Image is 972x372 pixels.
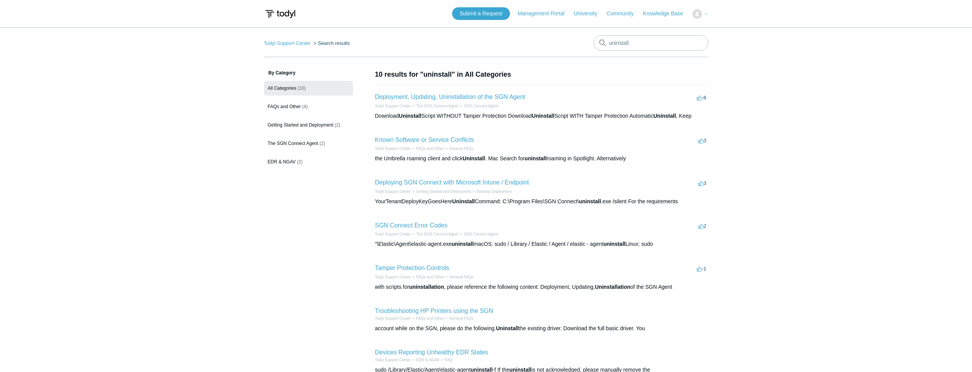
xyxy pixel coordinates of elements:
li: General FAQs [444,146,474,151]
a: Getting Started and Deployment [416,189,471,194]
em: Uninstall [399,113,421,119]
span: (4) [302,104,308,109]
a: FAQs and Other (4) [264,99,353,114]
span: Getting Started and Deployment [268,122,333,128]
li: SGN Connect Agent [458,231,498,237]
a: FAQ [445,358,452,362]
a: Tamper Protection Controls [375,265,449,271]
a: FAQs and Other [416,316,444,321]
em: Uninstall [452,198,475,204]
em: Uninstall [462,155,485,161]
li: General FAQs [444,316,474,321]
li: General FAQs [444,274,474,280]
a: General FAQs [449,316,473,321]
li: FAQs and Other [411,146,444,151]
a: Community [606,10,641,18]
h1: 10 results for "uninstall" in All Categories [375,69,708,80]
a: EDR & NGAV (2) [264,155,353,169]
a: University [574,10,605,18]
a: Deployment, Updating, Uninstallation of the SGN Agent [375,94,525,100]
div: YourTenantDeployKeyGoesHere Command: C:\Program Files\SGN Connect\ .exe /silent For the requirements [375,198,708,206]
div: the Umbrella roaming client and click . Mac Search for roaming in Spotlight. Alternatively [375,155,708,163]
a: Todyl Support Center [375,104,411,108]
div: with scripts for , please reference the following content: Deployment, Updating, of the SGN Agent [375,283,708,291]
li: FAQs and Other [411,316,444,321]
a: Todyl Support Center [375,275,411,279]
h3: By Category [264,69,353,76]
a: Deploying SGN Connect with Microsoft Intune / Endpoint [375,179,529,186]
a: All Categories (10) [264,81,353,95]
a: Troubleshooting HP Printers using the SGN [375,308,493,314]
em: uninstall [525,155,547,161]
li: SGN Connect Agent [458,103,498,109]
span: (2) [320,141,325,146]
div: account while on the SGN, please do the following. the existing driver. Download the full basic d... [375,324,708,332]
span: (2) [297,159,303,165]
a: The SGN Connect Agent [416,104,458,108]
em: Uninstall [496,325,518,331]
div: "\Elastic\Agent\elastic-agent.exe macOS: sudo / Library / Elastic / Agent / elastic - agent Linux... [375,240,708,248]
a: Desktop Deployment [476,189,512,194]
a: Knowledge Base [643,10,691,18]
span: EDR & NGAV [268,159,296,165]
li: Todyl Support Center [375,357,411,363]
a: Todyl Support Center [375,358,411,362]
em: uninstall [452,241,474,247]
li: Desktop Deployment [471,189,512,194]
a: SGN Connect Agent [464,232,498,236]
em: uninstall [603,241,626,247]
span: 3 [698,180,706,186]
a: Todyl Support Center [375,189,411,194]
li: FAQs and Other [411,274,444,280]
li: The SGN Connect Agent [411,103,458,109]
img: Todyl Support Center Help Center home page [264,7,297,21]
li: Todyl Support Center [375,231,411,237]
a: FAQs and Other [416,275,444,279]
span: -8 [697,95,706,100]
a: Devices Reporting Unhealthy EDR States [375,349,488,356]
a: Todyl Support Center [375,316,411,321]
span: 2 [698,223,706,229]
a: Todyl Support Center [264,40,311,46]
li: Search results [312,40,350,46]
a: SGN Connect Error Codes [375,222,447,229]
a: Todyl Support Center [375,146,411,151]
em: Uninstallation [595,284,631,290]
a: Todyl Support Center [375,232,411,236]
span: 3 [698,138,706,143]
input: Search [593,35,708,51]
a: EDR & NGAV [416,358,439,362]
li: Todyl Support Center [264,40,312,46]
div: Download Script WITHOUT Tamper Protection Download Script WITH Tamper Protection Automatic , Keep [375,112,708,120]
li: Getting Started and Deployment [411,189,471,194]
a: The SGN Connect Agent (2) [264,136,353,151]
em: Uninstall [653,113,676,119]
li: Todyl Support Center [375,316,411,321]
a: General FAQs [449,146,473,151]
span: -1 [697,266,706,272]
a: The SGN Connect Agent [416,232,458,236]
span: (2) [334,122,340,128]
a: Known Software or Service Conflicts [375,137,474,143]
a: Management Portal [518,10,572,18]
em: Uninstall [532,113,554,119]
em: uninstall [579,198,601,204]
li: FAQ [439,357,452,363]
span: FAQs and Other [268,104,301,109]
span: The SGN Connect Agent [268,141,318,146]
a: FAQs and Other [416,146,444,151]
li: Todyl Support Center [375,274,411,280]
span: All Categories [268,86,297,91]
span: (10) [298,86,306,91]
a: Getting Started and Deployment (2) [264,118,353,132]
em: uninstallation [409,284,444,290]
a: Submit a Request [452,7,510,20]
a: General FAQs [449,275,473,279]
li: EDR & NGAV [411,357,439,363]
li: The SGN Connect Agent [411,231,458,237]
li: Todyl Support Center [375,103,411,109]
a: SGN Connect Agent [464,104,498,108]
